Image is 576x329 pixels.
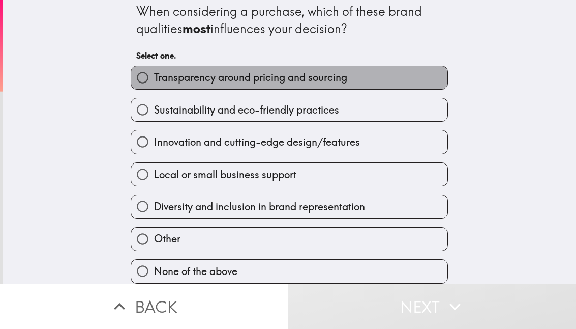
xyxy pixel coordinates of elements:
button: None of the above [131,260,447,283]
div: When considering a purchase, which of these brand qualities influences your decision? [136,3,442,37]
button: Transparency around pricing and sourcing [131,66,447,89]
button: Sustainability and eco-friendly practices [131,98,447,121]
h6: Select one. [136,50,442,61]
span: Transparency around pricing and sourcing [154,70,347,85]
button: Local or small business support [131,163,447,186]
span: Other [154,232,180,246]
span: Sustainability and eco-friendly practices [154,103,339,117]
button: Innovation and cutting-edge design/features [131,130,447,153]
span: Local or small business support [154,168,296,182]
b: most [183,21,210,36]
button: Diversity and inclusion in brand representation [131,195,447,218]
span: Diversity and inclusion in brand representation [154,200,365,214]
span: None of the above [154,264,237,279]
span: Innovation and cutting-edge design/features [154,135,360,149]
button: Other [131,228,447,251]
